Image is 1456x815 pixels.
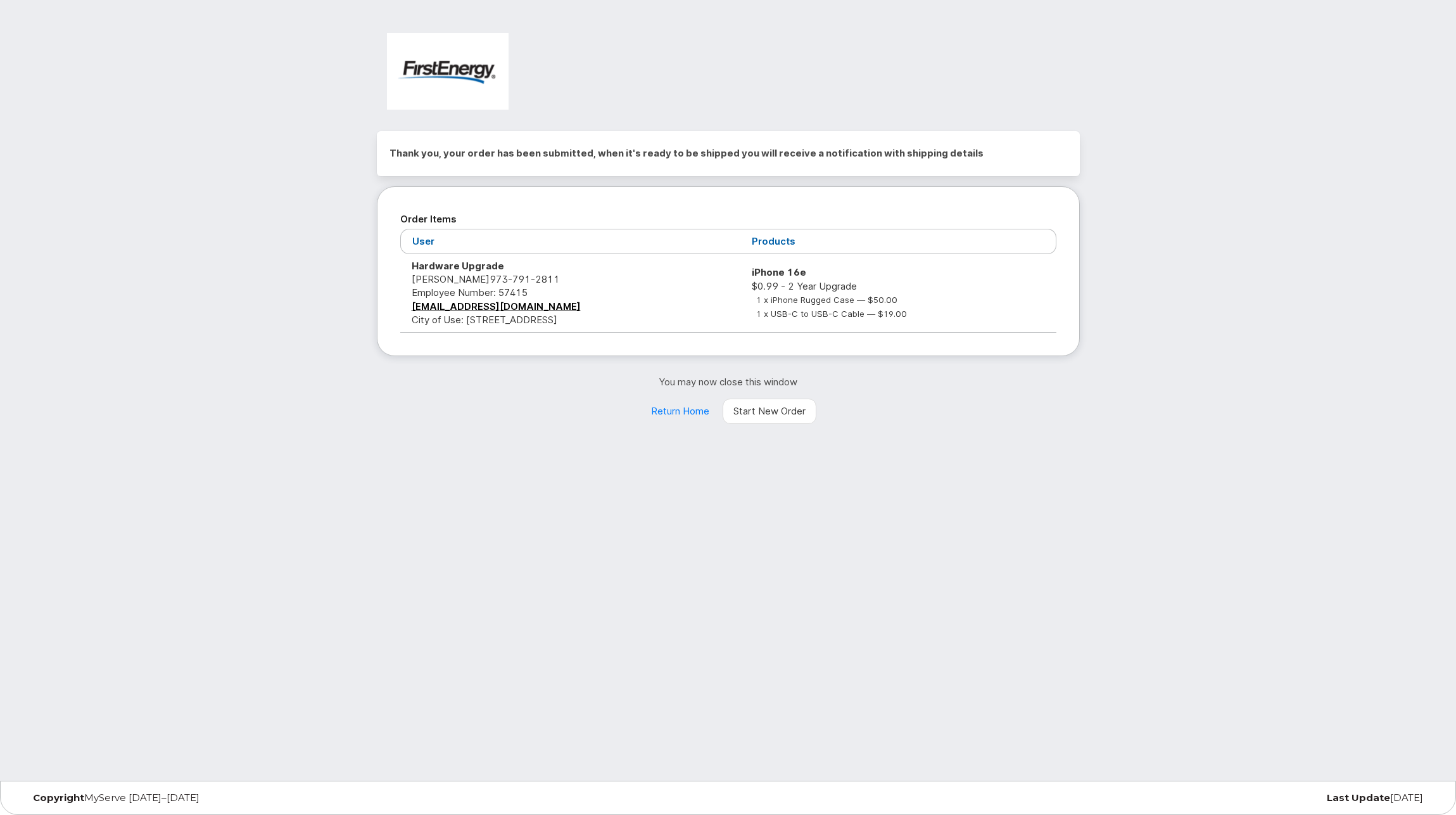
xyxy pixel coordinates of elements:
[412,260,504,272] strong: Hardware Upgrade
[412,286,528,298] span: Employee Number: 57415
[389,144,1067,163] h2: Thank you, your order has been submitted, when it's ready to be shipped you will receive a notifi...
[756,295,897,305] small: 1 x iPhone Rugged Case — $50.00
[752,266,806,278] strong: iPhone 16e
[723,399,816,424] a: Start New Order
[400,254,740,333] td: [PERSON_NAME] City of Use: [STREET_ADDRESS]
[1327,792,1390,804] strong: Last Update
[531,273,560,285] span: 2811
[23,793,493,803] div: MyServe [DATE]–[DATE]
[963,793,1433,803] div: [DATE]
[490,273,560,285] span: 973
[756,309,907,319] small: 1 x USB-C to USB-C Cable — $19.00
[640,399,720,424] a: Return Home
[400,210,1056,229] h2: Order Items
[400,229,740,253] th: User
[33,792,84,804] strong: Copyright
[740,229,1056,253] th: Products
[508,273,531,285] span: 791
[377,375,1080,388] p: You may now close this window
[412,300,581,312] a: [EMAIL_ADDRESS][DOMAIN_NAME]
[387,33,509,110] img: FirstEnergy Corp
[740,254,1056,333] td: $0.99 - 2 Year Upgrade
